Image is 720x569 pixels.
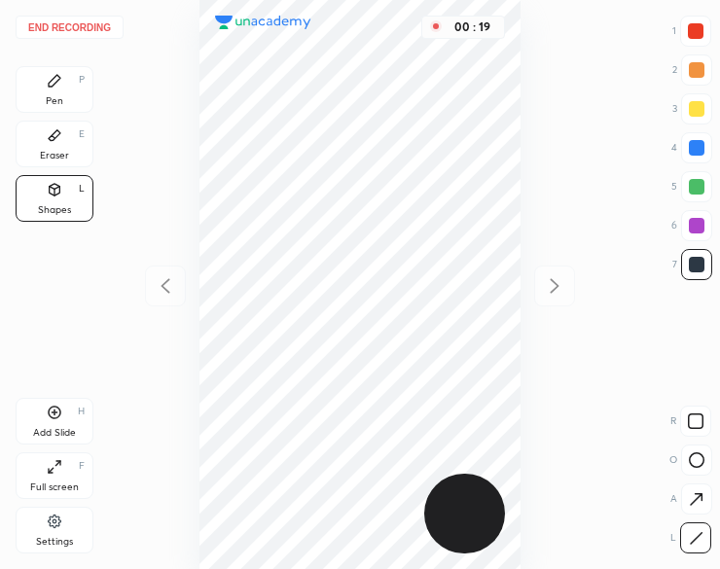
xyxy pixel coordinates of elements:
[671,132,712,163] div: 4
[670,522,711,553] div: L
[40,151,69,160] div: Eraser
[79,184,85,194] div: L
[16,16,124,39] button: End recording
[669,445,712,476] div: O
[450,20,496,34] div: 00 : 19
[78,407,85,416] div: H
[672,249,712,280] div: 7
[33,428,76,438] div: Add Slide
[79,129,85,139] div: E
[672,16,711,47] div: 1
[30,482,79,492] div: Full screen
[670,406,711,437] div: R
[671,210,712,241] div: 6
[672,93,712,124] div: 3
[671,171,712,202] div: 5
[215,16,311,30] img: logo.38c385cc.svg
[36,537,73,547] div: Settings
[79,461,85,471] div: F
[670,483,712,515] div: A
[79,75,85,85] div: P
[672,54,712,86] div: 2
[38,205,71,215] div: Shapes
[46,96,63,106] div: Pen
